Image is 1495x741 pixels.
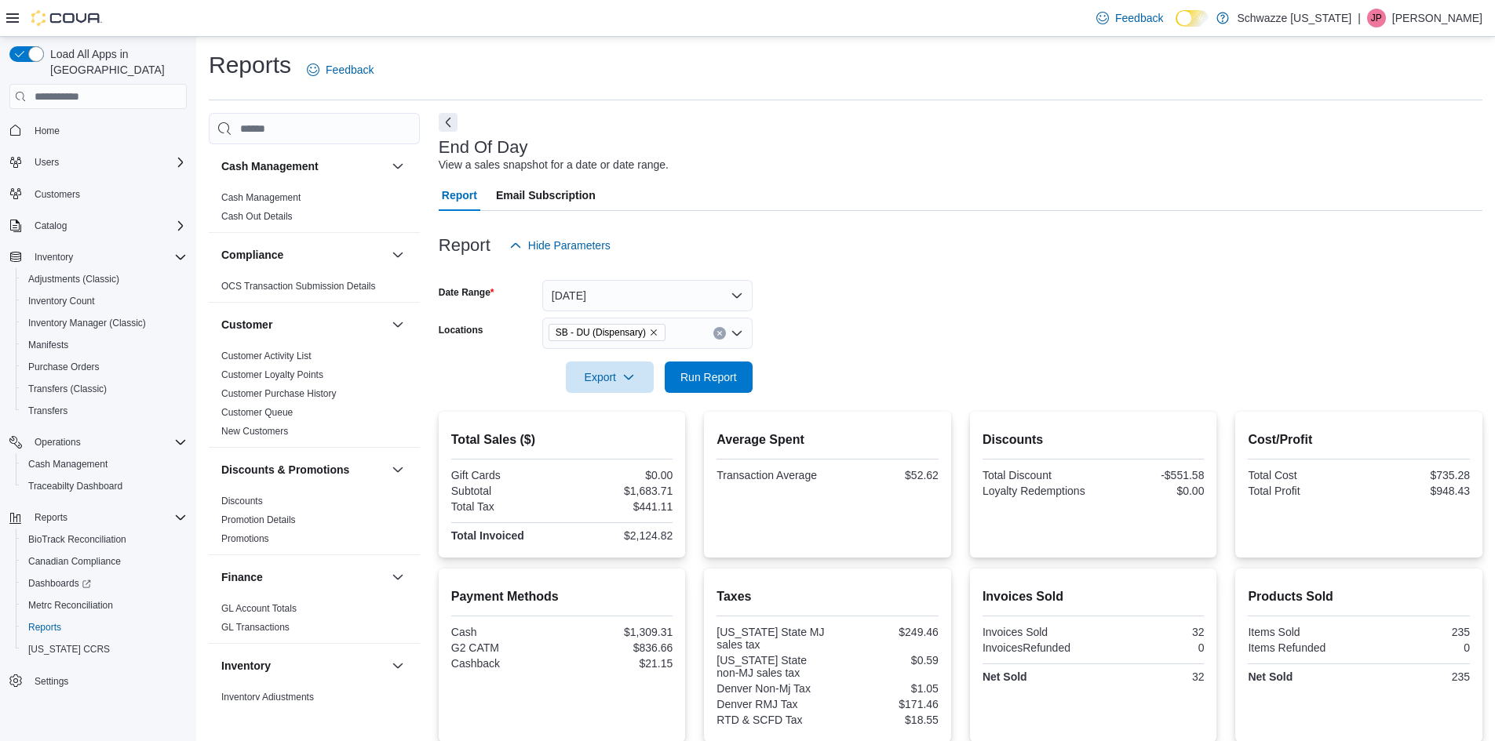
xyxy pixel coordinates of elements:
button: Purchase Orders [16,356,193,378]
a: Cash Management [221,192,301,203]
a: OCS Transaction Submission Details [221,281,376,292]
div: Total Tax [451,500,559,513]
span: Operations [28,433,187,452]
button: Customer [388,315,407,334]
button: Cash Management [221,158,385,174]
span: Adjustments (Classic) [28,273,119,285]
a: Manifests [22,336,75,354]
a: Transfers (Classic) [22,380,113,398]
div: Cash [451,626,559,638]
div: Subtotal [451,485,559,497]
span: Adjustments (Classic) [22,270,187,289]
h3: Compliance [221,247,283,263]
button: Reports [3,507,193,529]
div: $836.66 [565,641,673,654]
span: Cash Out Details [221,210,293,223]
span: Home [35,125,60,137]
span: JP [1371,9,1382,27]
h2: Products Sold [1248,587,1470,606]
span: Canadian Compliance [22,552,187,571]
a: Customer Purchase History [221,388,337,399]
span: Customer Activity List [221,350,312,362]
span: Promotion Details [221,514,296,526]
span: Reports [22,618,187,637]
button: Hide Parameters [503,230,617,261]
div: $0.59 [831,654,939,667]
button: Operations [28,433,87,452]
button: Compliance [388,245,407,264]
span: [US_STATE] CCRS [28,643,110,656]
button: Inventory Count [16,290,193,312]
span: BioTrack Reconciliation [22,530,187,549]
h2: Average Spent [717,430,939,449]
div: [US_STATE] State non-MJ sales tax [717,654,824,679]
div: Invoices Sold [983,626,1090,638]
span: SB - DU (Dispensary) [549,324,665,341]
button: [US_STATE] CCRS [16,638,193,660]
div: $18.55 [831,714,939,726]
span: Email Subscription [496,180,596,211]
div: $1,309.31 [565,626,673,638]
a: GL Account Totals [221,603,297,614]
span: Inventory [35,251,73,263]
h2: Discounts [983,430,1205,449]
span: Settings [35,675,68,688]
span: Hide Parameters [528,238,611,253]
a: Reports [22,618,67,637]
button: Transfers (Classic) [16,378,193,400]
a: Customers [28,185,86,204]
span: Purchase Orders [28,361,100,373]
div: Gift Cards [451,469,559,481]
div: $735.28 [1362,469,1470,481]
button: Finance [221,569,385,585]
div: [US_STATE] State MJ sales tax [717,626,824,651]
div: $441.11 [565,500,673,513]
a: Transfers [22,401,74,420]
h3: End Of Day [439,138,528,157]
div: Customer [209,347,420,447]
div: 0 [1362,641,1470,654]
span: Cash Management [221,191,301,204]
span: Manifests [22,336,187,354]
span: Dashboards [22,574,187,593]
h3: Report [439,236,490,255]
div: $52.62 [831,469,939,481]
span: Users [28,153,187,172]
a: Dashboards [16,572,193,594]
div: $1.05 [831,682,939,695]
a: Feedback [301,54,380,85]
button: Customers [3,183,193,205]
span: Transfers (Classic) [28,383,107,395]
span: Inventory Manager (Classic) [28,317,146,329]
a: Customer Queue [221,407,293,418]
span: Feedback [1115,10,1163,26]
button: Canadian Compliance [16,550,193,572]
span: Metrc Reconciliation [28,599,113,612]
a: Promotion Details [221,514,296,525]
h2: Payment Methods [451,587,673,606]
div: Denver Non-Mj Tax [717,682,824,695]
span: New Customers [221,425,288,438]
button: Catalog [3,215,193,237]
a: Canadian Compliance [22,552,127,571]
button: [DATE] [542,280,753,311]
div: InvoicesRefunded [983,641,1090,654]
a: Customer Loyalty Points [221,369,323,380]
div: $249.46 [831,626,939,638]
div: Discounts & Promotions [209,492,420,554]
button: Open list of options [731,327,743,340]
label: Locations [439,324,483,336]
span: Load All Apps in [GEOGRAPHIC_DATA] [44,46,187,78]
a: Metrc Reconciliation [22,596,119,615]
span: Customer Queue [221,406,293,419]
button: Inventory [3,246,193,268]
button: Clear input [713,327,726,340]
div: $1,683.71 [565,485,673,497]
div: 32 [1096,626,1204,638]
h3: Inventory [221,658,271,674]
button: Remove SB - DU (Dispensary) from selection in this group [649,328,658,337]
a: Promotions [221,533,269,544]
button: Cash Management [16,453,193,475]
span: Inventory Count [22,292,187,311]
span: GL Transactions [221,621,290,634]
